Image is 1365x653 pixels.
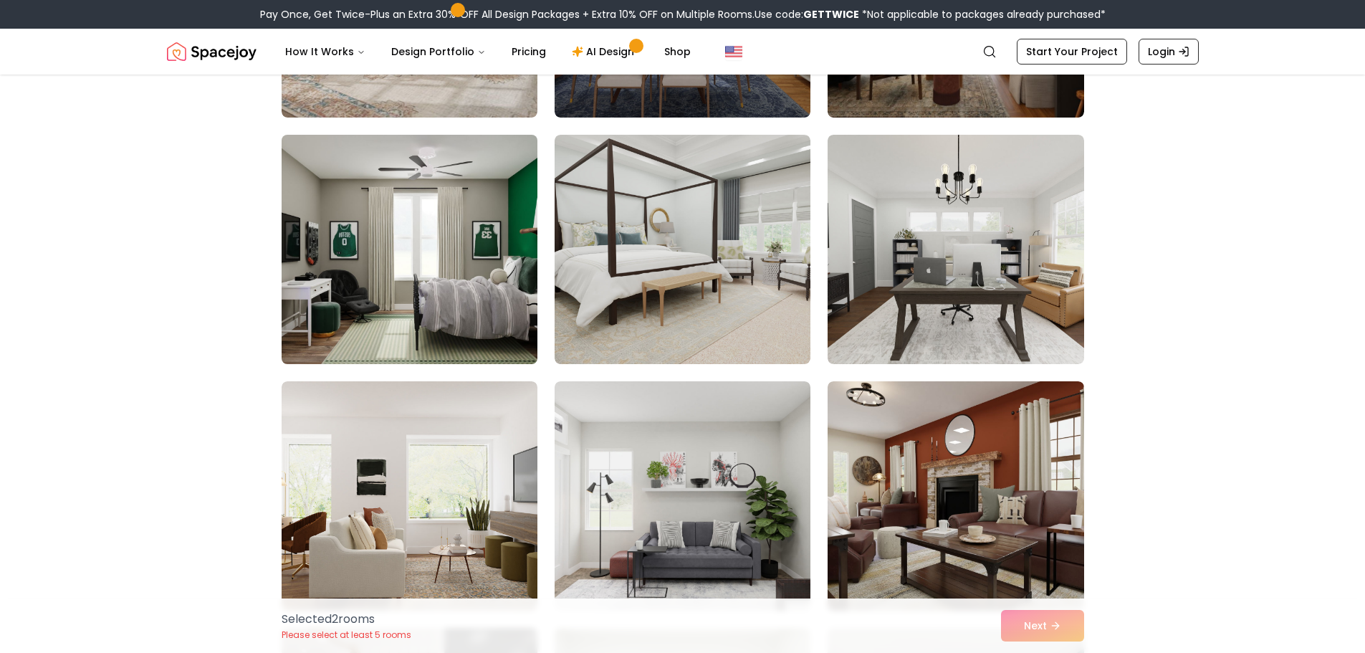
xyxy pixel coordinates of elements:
p: Selected 2 room s [282,611,411,628]
img: Room room-46 [282,381,537,611]
button: Design Portfolio [380,37,497,66]
a: Shop [653,37,702,66]
nav: Main [274,37,702,66]
b: GETTWICE [803,7,859,22]
span: *Not applicable to packages already purchased* [859,7,1106,22]
div: Pay Once, Get Twice-Plus an Extra 30% OFF All Design Packages + Extra 10% OFF on Multiple Rooms. [260,7,1106,22]
span: Use code: [755,7,859,22]
button: How It Works [274,37,377,66]
img: Room room-43 [275,129,544,370]
img: Room room-48 [828,381,1083,611]
img: Spacejoy Logo [167,37,257,66]
img: United States [725,43,742,60]
nav: Global [167,29,1199,75]
img: Room room-47 [555,381,810,611]
a: AI Design [560,37,650,66]
img: Room room-44 [555,135,810,364]
a: Start Your Project [1017,39,1127,65]
img: Room room-45 [828,135,1083,364]
a: Pricing [500,37,557,66]
p: Please select at least 5 rooms [282,629,411,641]
a: Spacejoy [167,37,257,66]
a: Login [1139,39,1199,65]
